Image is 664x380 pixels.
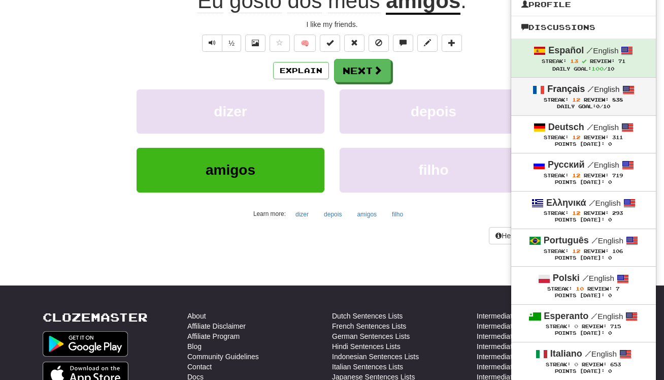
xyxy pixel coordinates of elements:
div: Daily Goal: /10 [521,65,646,73]
span: 715 [610,324,621,329]
span: / [591,311,597,321]
small: English [589,199,621,207]
img: Get it on Google Play [43,331,128,357]
a: Dutch Sentences Lists [332,311,403,321]
a: Contact [187,362,212,372]
span: / [591,236,598,245]
span: Review: [582,324,607,329]
button: Add to collection (alt+a) [442,35,462,52]
div: Points [DATE]: 0 [521,368,646,375]
span: Streak: [544,135,569,140]
a: Español /English Streak: 13 Review: 71 Daily Goal:100/10 [511,39,656,77]
div: Points [DATE]: 0 [521,179,646,186]
span: Streak: [544,210,569,216]
a: Polski /English Streak: 10 Review: 7 Points [DATE]: 0 [511,267,656,304]
button: filho [340,148,527,192]
button: Reset to 0% Mastered (alt+r) [344,35,364,52]
button: filho [386,207,409,222]
span: / [585,349,591,358]
a: Indonesian Sentences Lists [332,352,419,362]
a: About [187,311,206,321]
span: Review: [584,248,609,254]
span: 12 [572,97,580,103]
a: Esperanto /English Streak: 0 Review: 715 Points [DATE]: 0 [511,305,656,342]
small: English [587,161,619,169]
span: 12 [572,172,580,178]
span: Streak: [546,362,571,367]
span: 0 [574,361,578,367]
button: depois [318,207,347,222]
a: Ελληνικά /English Streak: 12 Review: 293 Points [DATE]: 0 [511,192,656,229]
button: Edit sentence (alt+d) [417,35,438,52]
span: 719 [612,173,623,178]
small: Learn more: [253,210,286,217]
span: 13 [570,58,578,64]
span: 106 [612,248,623,254]
span: Streak: [542,58,567,64]
span: 311 [612,135,623,140]
small: English [591,312,623,321]
a: Italiano /English Streak: 0 Review: 653 Points [DATE]: 0 [511,342,656,379]
button: Play sentence audio (ctl+space) [202,35,222,52]
button: amigos [137,148,324,192]
button: Set this sentence to 100% Mastered (alt+m) [320,35,340,52]
a: German Sentences Lists [332,331,410,341]
small: English [582,274,614,282]
span: 0 [574,323,578,329]
button: Favorite sentence (alt+f) [270,35,290,52]
div: Points [DATE]: 0 [521,293,646,299]
span: / [587,160,594,169]
span: 100 [591,66,604,72]
span: 10 [576,286,584,292]
span: Streak: [544,173,569,178]
span: 838 [612,97,623,103]
a: Intermediate French Resources [477,331,576,341]
a: Русский /English Streak: 12 Review: 719 Points [DATE]: 0 [511,153,656,191]
span: / [589,198,595,207]
span: dizer [214,104,247,119]
a: Affiliate Disclaimer [187,321,246,331]
span: depois [411,104,456,119]
a: Intermediate Dutch Resources [477,321,573,331]
span: Review: [584,97,609,103]
strong: Italiano [550,349,582,359]
button: Discuss sentence (alt+u) [393,35,413,52]
a: Community Guidelines [187,352,259,362]
span: Streak includes today. [582,59,586,64]
a: Intermediate Croatian Resources [477,311,581,321]
span: / [587,122,593,132]
div: Points [DATE]: 0 [521,330,646,337]
button: ½ [222,35,241,52]
span: / [582,273,589,282]
a: Intermediate Italian Resources [477,362,573,372]
strong: Deutsch [548,122,584,132]
span: 71 [618,58,625,64]
a: Hindi Sentences Lists [332,341,401,352]
span: / [586,46,593,55]
a: Italian Sentences Lists [332,362,403,372]
a: Affiliate Program [187,331,240,341]
a: Intermediate German Resources [477,341,580,352]
div: Daily Goal: /10 [521,104,646,110]
span: 653 [610,362,621,367]
span: 7 [616,286,619,292]
strong: Français [547,84,585,94]
div: I like my friends. [43,19,621,29]
a: Français /English Streak: 12 Review: 838 Daily Goal:0/10 [511,78,656,115]
span: 0 [596,104,600,109]
a: Discussions [511,21,656,34]
span: Streak: [546,324,571,329]
a: Deutsch /English Streak: 12 Review: 311 Points [DATE]: 0 [511,116,656,153]
strong: Español [548,45,584,55]
span: / [587,84,594,93]
button: Show image (alt+x) [245,35,265,52]
button: Help! [489,227,525,244]
strong: Esperanto [544,311,588,321]
span: Streak: [547,286,572,292]
button: dizer [290,207,314,222]
span: filho [418,162,448,178]
span: Streak: [544,248,569,254]
div: Text-to-speech controls [200,35,241,52]
button: Explain [273,62,329,79]
span: Review: [590,58,615,64]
